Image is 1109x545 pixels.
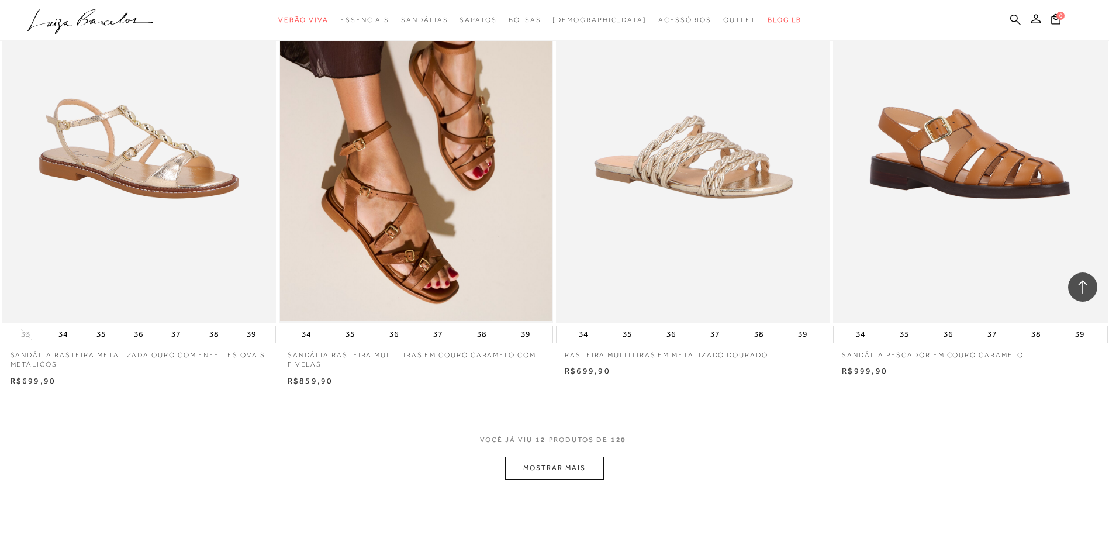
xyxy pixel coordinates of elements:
button: 38 [751,326,767,343]
button: 34 [55,326,71,343]
button: 35 [619,326,635,343]
span: 0 [1056,12,1065,20]
a: noSubCategoriesText [460,9,496,31]
button: 38 [474,326,490,343]
button: 38 [1028,326,1044,343]
button: 34 [298,326,315,343]
span: Outlet [723,16,756,24]
button: 37 [430,326,446,343]
span: Sandálias [401,16,448,24]
span: R$699,90 [11,376,56,385]
a: SANDÁLIA RASTEIRA METALIZADA OURO COM ENFEITES OVAIS METÁLICOS [2,343,276,370]
a: noSubCategoriesText [552,9,647,31]
span: R$999,90 [842,366,887,375]
span: PRODUTOS DE [549,435,608,445]
button: 39 [794,326,811,343]
button: 36 [663,326,679,343]
a: BLOG LB [768,9,801,31]
a: SANDÁLIA PESCADOR EM COURO CARAMELO [833,343,1107,360]
button: 39 [243,326,260,343]
button: 34 [575,326,592,343]
button: 35 [93,326,109,343]
a: noSubCategoriesText [658,9,711,31]
button: 36 [940,326,956,343]
span: R$699,90 [565,366,610,375]
button: 35 [342,326,358,343]
span: R$859,90 [288,376,333,385]
span: BLOG LB [768,16,801,24]
a: RASTEIRA MULTITIRAS EM METALIZADO DOURADO [556,343,830,360]
span: VOCê JÁ VIU [480,435,533,445]
a: noSubCategoriesText [278,9,329,31]
span: Bolsas [509,16,541,24]
a: noSubCategoriesText [723,9,756,31]
span: Verão Viva [278,16,329,24]
button: MOSTRAR MAIS [505,457,603,480]
span: Acessórios [658,16,711,24]
span: [DEMOGRAPHIC_DATA] [552,16,647,24]
a: SANDÁLIA RASTEIRA MULTITIRAS EM COURO CARAMELO COM FIVELAS [279,343,553,370]
a: noSubCategoriesText [340,9,389,31]
button: 34 [852,326,869,343]
button: 37 [984,326,1000,343]
button: 35 [896,326,913,343]
a: noSubCategoriesText [509,9,541,31]
button: 39 [517,326,534,343]
span: 12 [536,435,546,457]
button: 38 [206,326,222,343]
span: Sapatos [460,16,496,24]
button: 33 [18,329,34,340]
button: 39 [1072,326,1088,343]
button: 36 [130,326,147,343]
span: Essenciais [340,16,389,24]
span: 120 [611,435,627,457]
a: noSubCategoriesText [401,9,448,31]
button: 37 [168,326,184,343]
button: 37 [707,326,723,343]
button: 36 [386,326,402,343]
button: 0 [1048,13,1064,29]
